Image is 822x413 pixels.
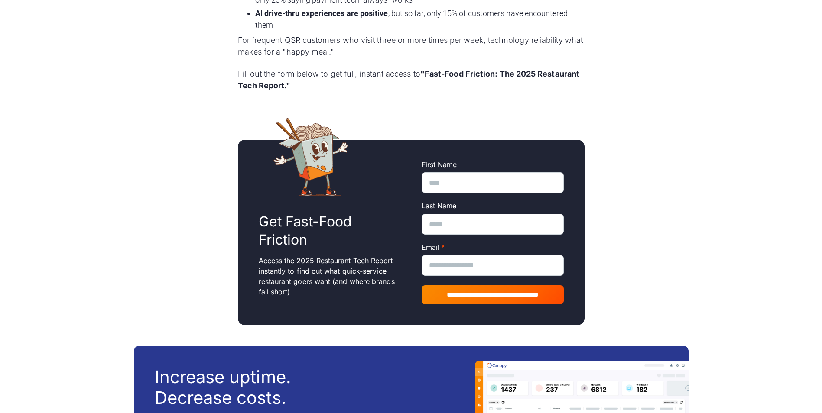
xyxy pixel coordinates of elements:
strong: AI drive-thru experiences are positive [255,9,388,18]
h2: Get Fast-Food Friction [259,213,401,248]
p: Access the 2025 Restaurant Tech Report instantly to find out what quick-service restaurant goers ... [259,255,401,297]
li: , but so far, only 15% of customers have encountered them [255,7,585,31]
p: Fill out the form below to get full, instant access to [238,68,585,91]
p: For frequent QSR customers who visit three or more times per week, technology reliability what ma... [238,34,585,58]
span: Last Name [422,201,457,210]
span: Email [422,243,439,252]
h3: Increase uptime. Decrease costs. [155,367,291,408]
span: First Name [422,160,457,169]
